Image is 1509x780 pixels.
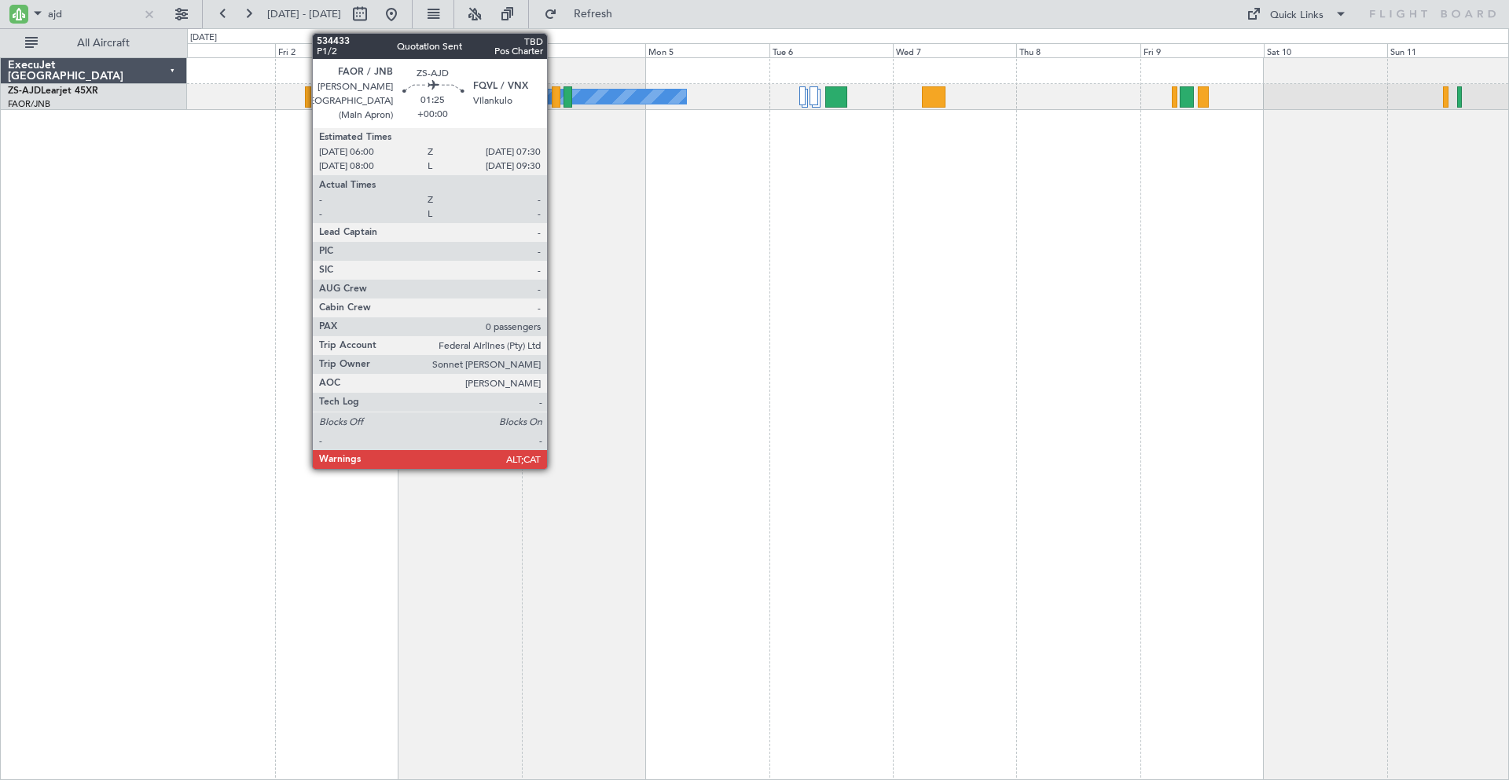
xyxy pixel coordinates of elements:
a: FAOR/JNB [8,98,50,110]
span: ZS-AJD [8,86,41,96]
div: [DATE] [190,31,217,45]
button: Refresh [537,2,631,27]
button: All Aircraft [17,31,171,56]
button: Quick Links [1239,2,1355,27]
div: Sun 4 [522,43,645,57]
div: Quick Links [1270,8,1324,24]
div: Sat 10 [1264,43,1387,57]
span: [DATE] - [DATE] [267,7,341,21]
div: Fri 9 [1140,43,1264,57]
input: A/C (Reg. or Type) [48,2,138,26]
span: Refresh [560,9,626,20]
div: Mon 5 [645,43,769,57]
a: ZS-AJDLearjet 45XR [8,86,98,96]
div: Thu 8 [1016,43,1140,57]
div: A/C Booked [351,85,400,108]
div: Tue 6 [769,43,893,57]
div: Sat 3 [398,43,522,57]
div: Fri 2 [275,43,398,57]
span: All Aircraft [41,38,166,49]
div: Thu 1 [151,43,274,57]
div: Wed 7 [893,43,1016,57]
